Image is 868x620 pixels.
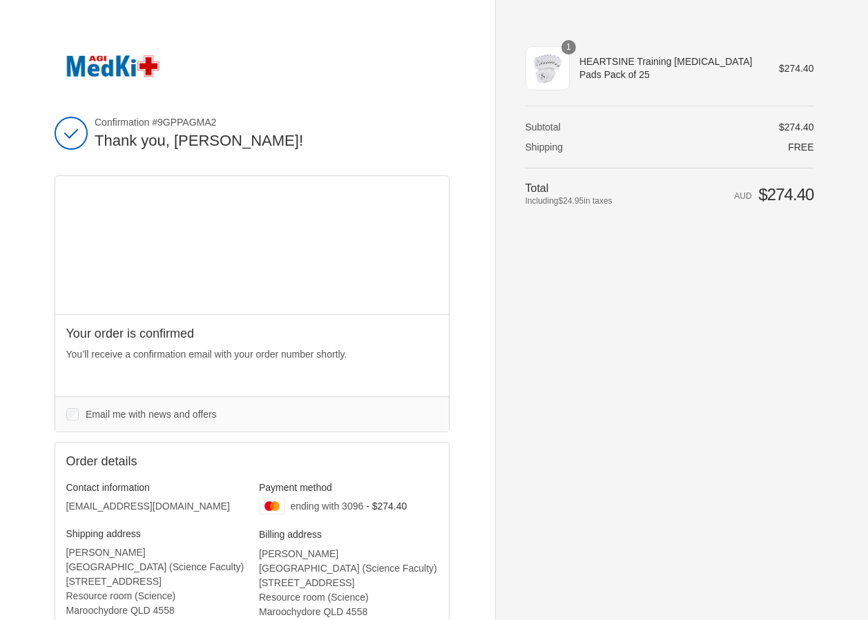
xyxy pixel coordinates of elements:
iframe: Google map displaying pin point of shipping address: Maroochydore, Queensland [55,176,450,314]
span: $274.40 [779,122,814,133]
span: $24.95 [559,196,584,206]
span: Shipping [525,142,563,153]
th: Subtotal [525,121,664,133]
span: Total [525,182,549,194]
span: HEARTSINE Training [MEDICAL_DATA] Pads Pack of 25 [579,55,760,80]
h2: Thank you, [PERSON_NAME]! [95,131,450,151]
span: Email me with news and offers [86,409,217,420]
bdo: [EMAIL_ADDRESS][DOMAIN_NAME] [66,501,230,512]
span: AUD [734,191,751,201]
h3: Payment method [259,481,438,494]
span: $274.40 [758,185,813,204]
span: ending with 3096 [290,501,363,512]
h2: Your order is confirmed [66,326,438,342]
span: Including in taxes [525,195,664,207]
span: $274.40 [779,63,814,74]
p: You’ll receive a confirmation email with your order number shortly. [66,347,438,362]
h3: Shipping address [66,527,245,540]
h3: Contact information [66,481,245,494]
span: - $274.40 [366,501,407,512]
span: Free [788,142,813,153]
span: 1 [561,40,576,55]
span: Confirmation #9GPPAGMA2 [95,116,450,128]
h2: Order details [66,454,252,469]
img: AGI MedKit [55,39,171,94]
h3: Billing address [259,528,438,541]
img: HEARTSINE Training Defibrillator Pads Pack of 25 [525,46,570,90]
